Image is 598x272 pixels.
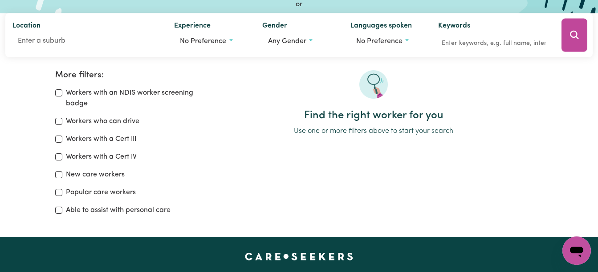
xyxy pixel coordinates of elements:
[350,33,424,50] button: Worker language preferences
[66,205,171,216] label: Able to assist with personal care
[262,20,287,33] label: Gender
[66,152,137,162] label: Workers with a Cert IV
[66,134,136,144] label: Workers with a Cert III
[12,33,160,49] input: Enter a suburb
[205,126,543,136] p: Use one or more filters above to start your search
[562,236,591,265] iframe: Button to launch messaging window
[180,38,226,45] span: No preference
[174,33,248,50] button: Worker experience options
[561,19,587,52] button: Search
[356,38,403,45] span: No preference
[268,38,306,45] span: Any gender
[350,20,412,33] label: Languages spoken
[262,33,336,50] button: Worker gender preference
[66,116,139,127] label: Workers who can drive
[66,88,194,109] label: Workers with an NDIS worker screening badge
[438,20,470,33] label: Keywords
[205,109,543,122] h2: Find the right worker for you
[12,20,41,33] label: Location
[66,169,125,180] label: New care workers
[55,70,194,80] h2: More filters:
[174,20,211,33] label: Experience
[66,187,136,198] label: Popular care workers
[245,253,353,260] a: Careseekers home page
[438,36,549,50] input: Enter keywords, e.g. full name, interests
